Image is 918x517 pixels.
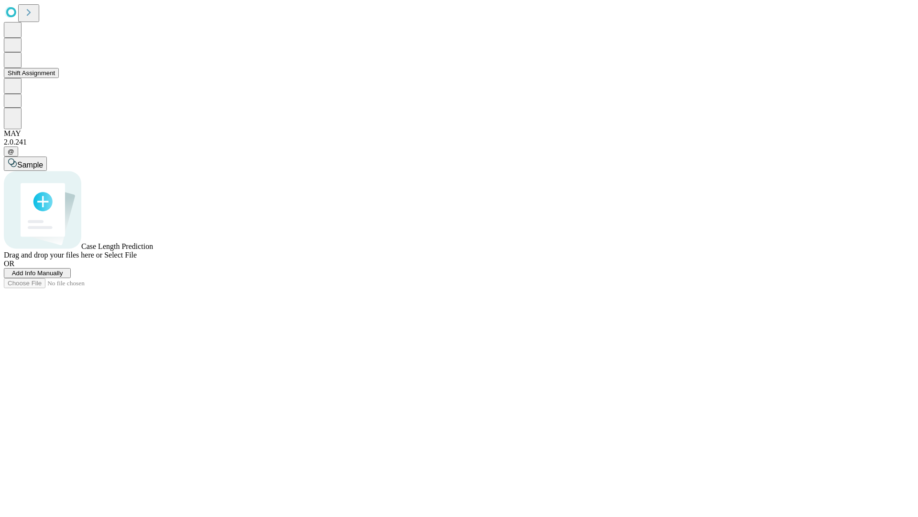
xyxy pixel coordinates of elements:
[4,157,47,171] button: Sample
[4,268,71,278] button: Add Info Manually
[4,146,18,157] button: @
[4,251,102,259] span: Drag and drop your files here or
[4,68,59,78] button: Shift Assignment
[8,148,14,155] span: @
[104,251,137,259] span: Select File
[4,259,14,268] span: OR
[12,270,63,277] span: Add Info Manually
[81,242,153,250] span: Case Length Prediction
[17,161,43,169] span: Sample
[4,129,914,138] div: MAY
[4,138,914,146] div: 2.0.241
